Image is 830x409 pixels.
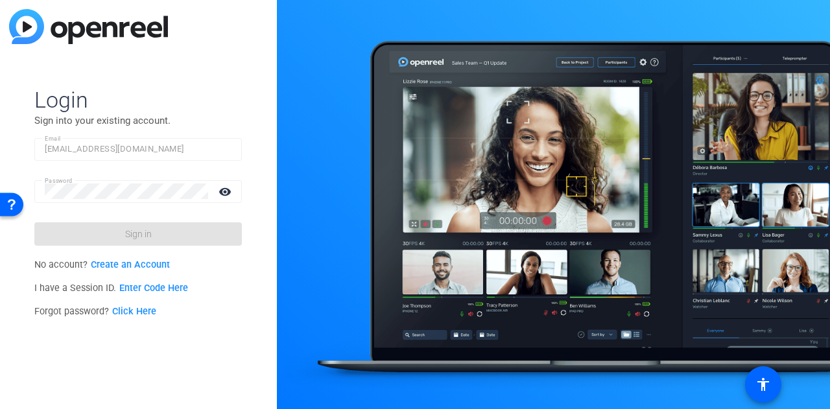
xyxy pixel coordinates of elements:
[34,113,242,128] p: Sign into your existing account.
[91,259,170,270] a: Create an Account
[755,377,771,392] mat-icon: accessibility
[45,141,231,157] input: Enter Email Address
[119,283,188,294] a: Enter Code Here
[45,135,61,142] mat-label: Email
[112,306,156,317] a: Click Here
[34,283,188,294] span: I have a Session ID.
[9,9,168,44] img: blue-gradient.svg
[45,177,73,184] mat-label: Password
[211,182,242,201] mat-icon: visibility
[34,306,156,317] span: Forgot password?
[34,259,170,270] span: No account?
[34,86,242,113] span: Login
